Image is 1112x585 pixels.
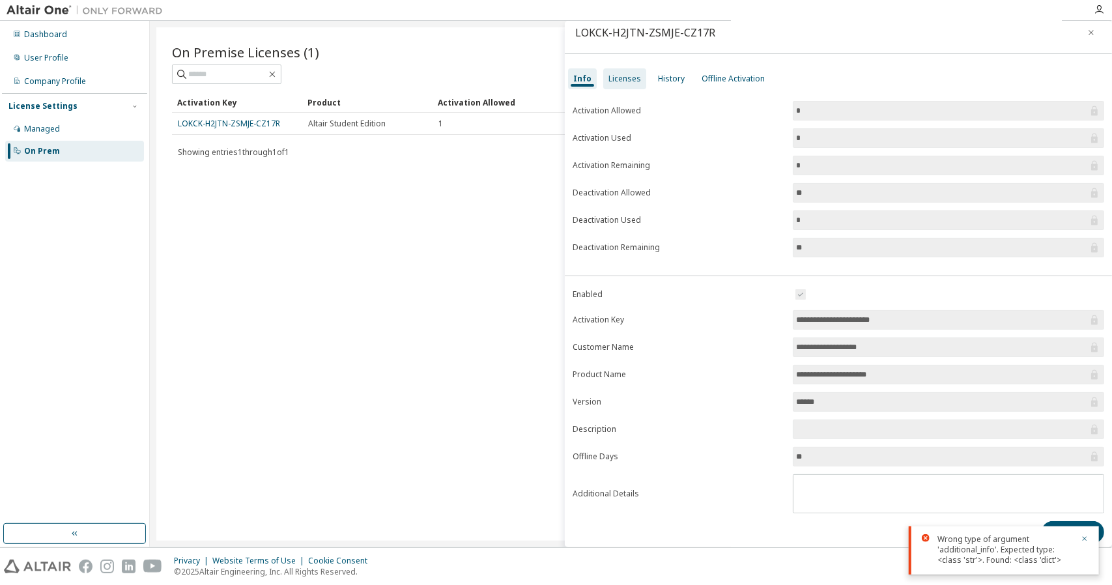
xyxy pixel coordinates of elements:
div: Activation Allowed [438,92,558,113]
div: Cookie Consent [308,556,375,566]
div: License Settings [8,101,78,111]
div: Licenses [608,74,641,84]
span: 1 [438,119,443,129]
label: Deactivation Remaining [573,242,785,253]
label: Deactivation Used [573,215,785,225]
label: Deactivation Allowed [573,188,785,198]
img: instagram.svg [100,560,114,573]
img: facebook.svg [79,560,93,573]
div: Info [573,74,592,84]
label: Customer Name [573,342,785,352]
label: Offline Days [573,451,785,462]
div: Offline Activation [702,74,765,84]
button: Update [1042,521,1104,543]
div: Activation Key [177,92,297,113]
div: Company Profile [24,76,86,87]
label: Additional Details [573,489,785,499]
div: On Prem [24,146,60,156]
p: © 2025 Altair Engineering, Inc. All Rights Reserved. [174,566,375,577]
span: On Premise Licenses (1) [172,43,319,61]
label: Activation Used [573,133,785,143]
div: Managed [24,124,60,134]
div: Product [307,92,427,113]
div: Website Terms of Use [212,556,308,566]
img: Altair One [7,4,169,17]
a: LOKCK-H2JTN-ZSMJE-CZ17R [178,118,280,129]
div: Dashboard [24,29,67,40]
label: Activation Remaining [573,160,785,171]
div: History [658,74,685,84]
label: Activation Key [573,315,785,325]
label: Version [573,397,785,407]
div: User Profile [24,53,68,63]
span: Showing entries 1 through 1 of 1 [178,147,289,158]
img: youtube.svg [143,560,162,573]
div: LOKCK-H2JTN-ZSMJE-CZ17R [575,27,715,38]
img: altair_logo.svg [4,560,71,573]
label: Description [573,424,785,435]
img: linkedin.svg [122,560,135,573]
span: Altair Student Edition [308,119,386,129]
label: Product Name [573,369,785,380]
div: Wrong type of argument 'additional_info'. Expected type: <class 'str'>. Found: <class 'dict'> [937,534,1073,565]
div: Privacy [174,556,212,566]
label: Enabled [573,289,785,300]
label: Activation Allowed [573,106,785,116]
